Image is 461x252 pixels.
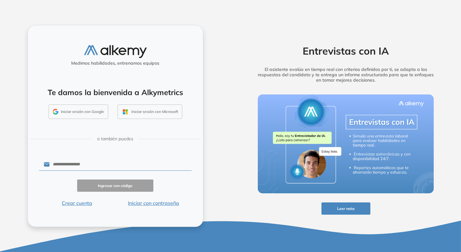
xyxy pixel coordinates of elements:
[258,94,434,194] img: img-more-info
[248,67,444,83] h5: El asistente evalúa en tiempo real con criterios definidos por ti, se adapta a las respuestas del...
[321,202,370,215] button: Leer nota
[36,88,195,97] h4: Te damos la bienvenida a Alkymetrics
[122,108,129,115] img: OUTLOOK_ICON
[84,45,147,58] img: logo-alkemy
[248,45,444,57] h2: Entrevistas con IA
[115,199,192,207] button: Iniciar con contraseña
[30,61,200,66] h5: Medimos habilidades, entrenamos equipos
[77,180,154,192] button: Ingresar con código
[53,109,58,115] img: GMAIL_ICON
[39,199,115,207] button: Crear cuenta
[118,105,182,119] button: Iniciar sesión con Microsoft
[430,222,461,252] iframe: Chat Widget
[49,105,108,119] button: Iniciar sesión con Google
[97,136,133,142] span: o también puedes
